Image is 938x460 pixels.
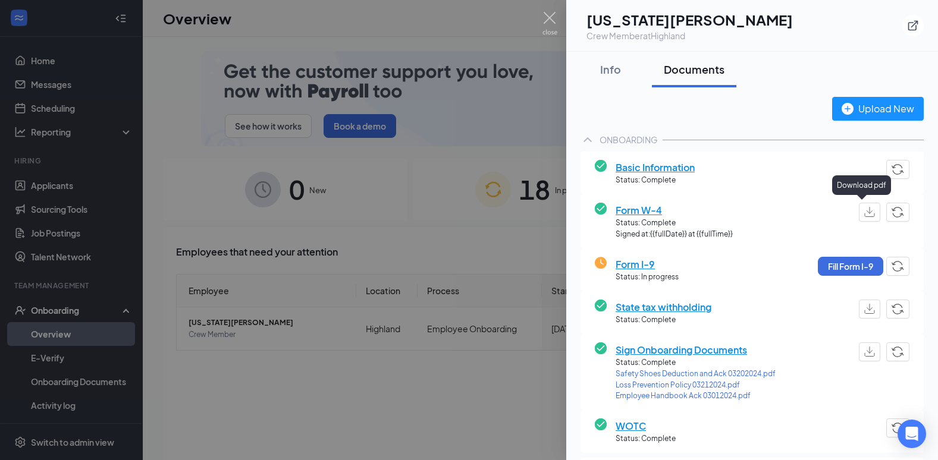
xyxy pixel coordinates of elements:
[616,218,733,229] span: Status: Complete
[586,30,793,42] div: Crew Member at Highland
[600,134,658,146] div: ONBOARDING
[616,342,776,357] span: Sign Onboarding Documents
[616,368,776,380] a: Safety Shoes Deduction and Ack 03202024.pdf
[616,229,733,240] span: Signed at: {{fullDate}} at {{fullTime}}
[616,300,711,314] span: State tax withholding
[898,420,926,448] div: Open Intercom Messenger
[616,433,676,445] span: Status: Complete
[664,62,724,77] div: Documents
[616,203,733,218] span: Form W-4
[832,97,924,121] button: Upload New
[842,101,914,116] div: Upload New
[818,257,883,276] button: Fill Form I-9
[616,175,695,186] span: Status: Complete
[616,314,711,326] span: Status: Complete
[581,133,595,147] svg: ChevronUp
[616,257,679,272] span: Form I-9
[616,272,679,283] span: Status: In progress
[616,390,776,402] a: Employee Handbook Ack 03012024.pdf
[902,15,924,36] button: ExternalLink
[616,357,776,368] span: Status: Complete
[832,175,891,195] div: Download pdf
[616,418,676,433] span: WOTC
[907,20,919,31] svg: ExternalLink
[586,10,793,30] h1: [US_STATE][PERSON_NAME]
[592,62,628,77] div: Info
[616,160,695,175] span: Basic Information
[616,380,776,391] a: Loss Prevention Policy 03212024.pdf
